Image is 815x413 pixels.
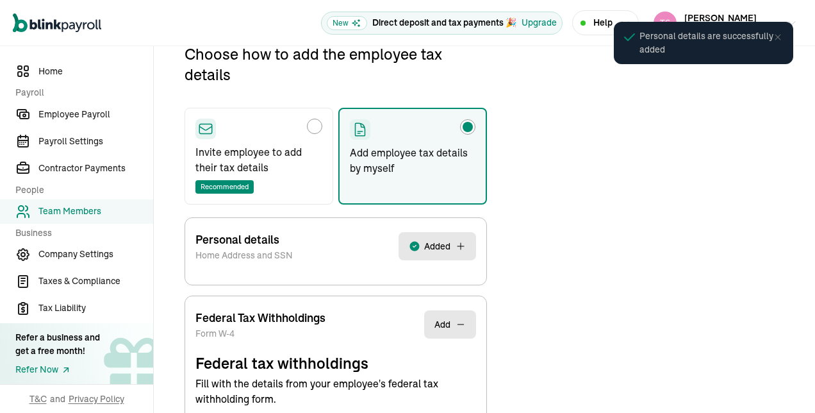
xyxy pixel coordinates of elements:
[572,10,639,35] button: Help
[372,16,516,29] p: Direct deposit and tax payments 🎉
[639,29,780,56] span: Personal details are successfully added
[15,183,145,197] span: People
[15,363,100,376] a: Refer Now
[195,327,325,340] p: Form W-4
[424,240,450,253] span: Added
[38,162,153,175] span: Contractor Payments
[38,274,153,288] span: Taxes & Compliance
[593,16,613,29] span: Help
[399,232,476,260] button: Added
[424,310,476,339] button: Add
[195,376,476,407] span: Fill with the details from your employee's federal tax withholding form.
[15,226,145,240] span: Business
[15,86,145,99] span: Payroll
[327,16,367,30] span: New
[648,7,802,39] button: [PERSON_NAME]I-U Behavioral Services LLC
[185,44,487,205] div: Choose how to add the employee tax details
[38,135,153,148] span: Payroll Settings
[38,205,153,218] span: Team Members
[15,331,100,358] div: Refer a business and get a free month!
[195,309,325,327] p: Federal Tax Withholdings
[522,16,557,29] button: Upgrade
[38,65,153,78] span: Home
[69,392,124,405] span: Privacy Policy
[195,353,476,373] span: Federal tax withholdings
[350,145,475,176] p: Add employee tax details by myself
[195,180,254,194] span: Recommended
[195,144,322,175] p: Invite employee to add their tax details
[38,108,153,121] span: Employee Payroll
[38,248,153,261] span: Company Settings
[195,249,293,262] p: Home Address and SSN
[751,351,815,413] iframe: Chat Widget
[195,231,293,249] p: Personal details
[13,4,101,42] nav: Global
[29,392,47,405] span: T&C
[185,44,487,85] p: Choose how to add the employee tax details
[38,301,153,315] span: Tax Liability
